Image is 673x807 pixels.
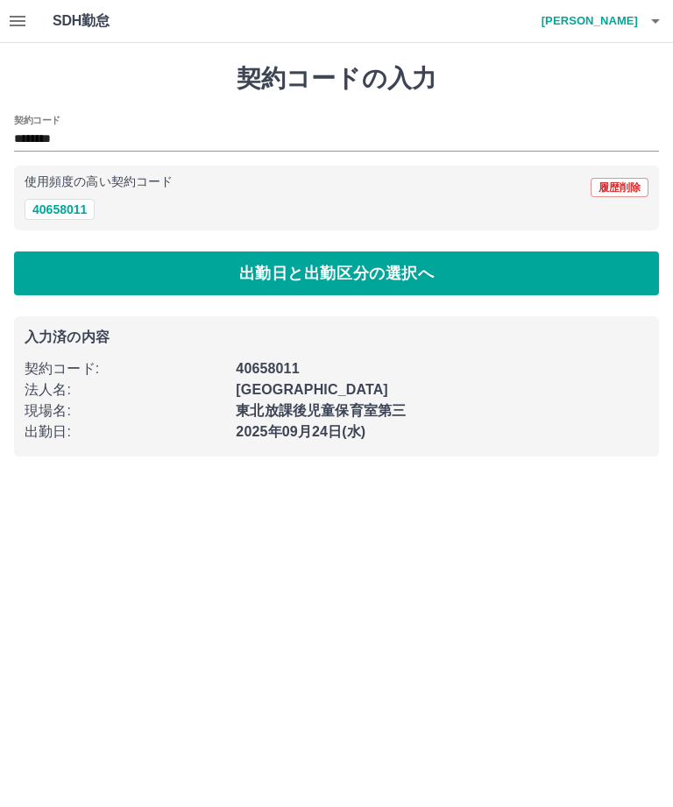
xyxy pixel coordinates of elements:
[591,178,648,197] button: 履歴削除
[25,330,648,344] p: 入力済の内容
[25,199,95,220] button: 40658011
[236,424,365,439] b: 2025年09月24日(水)
[236,361,299,376] b: 40658011
[25,176,173,188] p: 使用頻度の高い契約コード
[25,358,225,379] p: 契約コード :
[14,64,659,94] h1: 契約コードの入力
[14,113,60,127] h2: 契約コード
[236,382,388,397] b: [GEOGRAPHIC_DATA]
[25,379,225,400] p: 法人名 :
[14,251,659,295] button: 出勤日と出勤区分の選択へ
[236,403,406,418] b: 東北放課後児童保育室第三
[25,421,225,442] p: 出勤日 :
[25,400,225,421] p: 現場名 :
